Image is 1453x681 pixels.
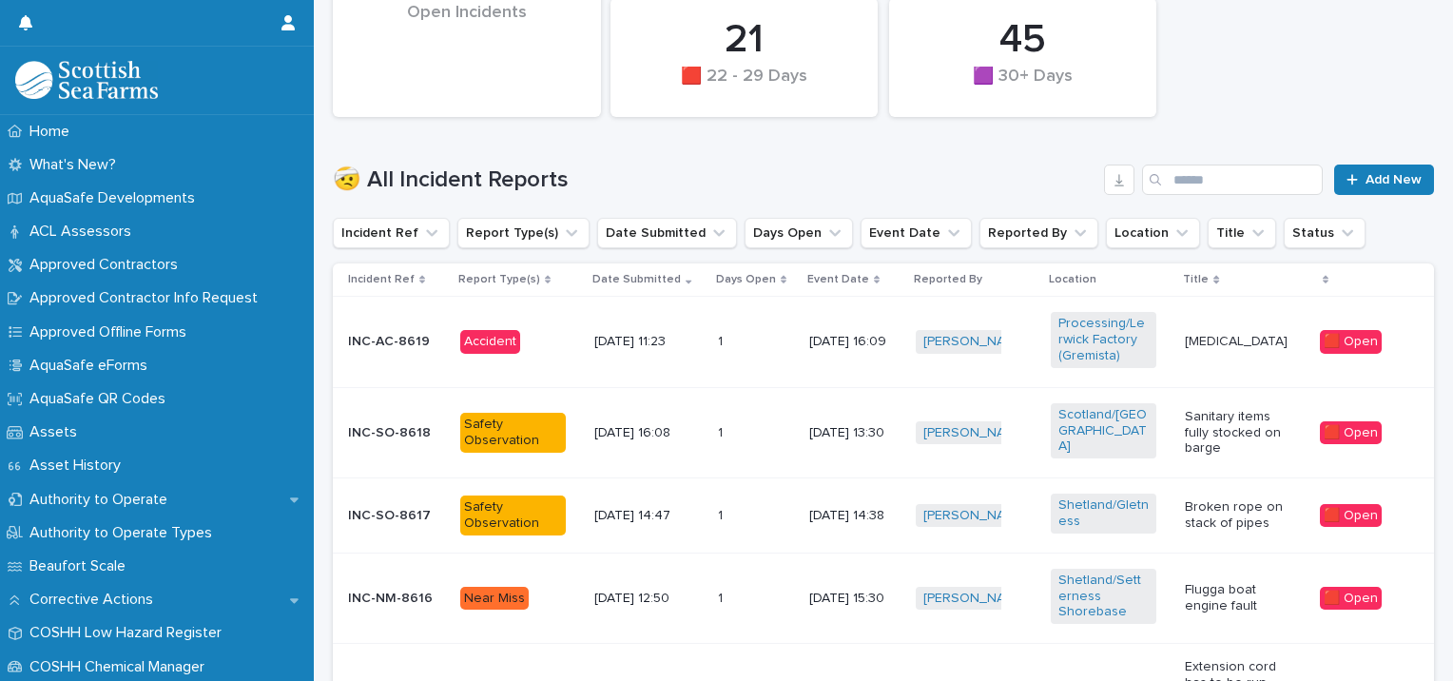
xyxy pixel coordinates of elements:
[809,334,901,350] p: [DATE] 16:09
[921,16,1125,64] div: 45
[716,269,776,290] p: Days Open
[979,218,1098,248] button: Reported By
[923,591,1027,607] a: [PERSON_NAME]
[460,330,520,354] div: Accident
[457,218,590,248] button: Report Type(s)
[22,423,92,441] p: Assets
[22,256,193,274] p: Approved Contractors
[348,508,445,524] p: INC-SO-8617
[460,496,566,535] div: Safety Observation
[923,425,1027,441] a: [PERSON_NAME]
[22,624,237,642] p: COSHH Low Hazard Register
[1058,407,1149,455] a: Scotland/[GEOGRAPHIC_DATA]
[348,591,445,607] p: INC-NM-8616
[333,297,1434,387] tr: INC-AC-8619Accident[DATE] 11:2311 [DATE] 16:09[PERSON_NAME] Processing/Lerwick Factory (Gremista)...
[458,269,540,290] p: Report Type(s)
[643,67,846,107] div: 🟥 22 - 29 Days
[460,587,529,611] div: Near Miss
[1185,499,1290,532] p: Broken rope on stack of pipes
[22,524,227,542] p: Authority to Operate Types
[22,491,183,509] p: Authority to Operate
[1185,334,1290,350] p: [MEDICAL_DATA]
[1058,573,1149,620] a: Shetland/Setterness Shorebase
[1106,218,1200,248] button: Location
[718,330,726,350] p: 1
[1058,497,1149,530] a: Shetland/Gletness
[22,591,168,609] p: Corrective Actions
[718,587,726,607] p: 1
[592,269,681,290] p: Date Submitted
[22,189,210,207] p: AquaSafe Developments
[1183,269,1209,290] p: Title
[22,457,136,475] p: Asset History
[923,334,1027,350] a: [PERSON_NAME]
[718,421,726,441] p: 1
[594,425,700,441] p: [DATE] 16:08
[745,218,853,248] button: Days Open
[333,387,1434,477] tr: INC-SO-8618Safety Observation[DATE] 16:0811 [DATE] 13:30[PERSON_NAME] Scotland/[GEOGRAPHIC_DATA] ...
[1185,409,1290,457] p: Sanitary items fully stocked on barge
[333,166,1096,194] h1: 🤕 All Incident Reports
[22,390,181,408] p: AquaSafe QR Codes
[594,591,700,607] p: [DATE] 12:50
[333,478,1434,554] tr: INC-SO-8617Safety Observation[DATE] 14:4711 [DATE] 14:38[PERSON_NAME] Shetland/Gletness Broken ro...
[718,504,726,524] p: 1
[333,553,1434,643] tr: INC-NM-8616Near Miss[DATE] 12:5011 [DATE] 15:30[PERSON_NAME] Shetland/Setterness Shorebase Flugga...
[1366,173,1422,186] span: Add New
[1320,504,1382,528] div: 🟥 Open
[1334,165,1434,195] a: Add New
[1320,587,1382,611] div: 🟥 Open
[15,61,158,99] img: bPIBxiqnSb2ggTQWdOVV
[22,357,163,375] p: AquaSafe eForms
[594,508,700,524] p: [DATE] 14:47
[22,156,131,174] p: What's New?
[22,658,220,676] p: COSHH Chemical Manager
[594,334,700,350] p: [DATE] 11:23
[22,557,141,575] p: Beaufort Scale
[1284,218,1366,248] button: Status
[1185,582,1290,614] p: Flugga boat engine fault
[921,67,1125,107] div: 🟪 30+ Days
[1058,316,1149,363] a: Processing/Lerwick Factory (Gremista)
[348,425,445,441] p: INC-SO-8618
[861,218,972,248] button: Event Date
[1049,269,1096,290] p: Location
[460,413,566,453] div: Safety Observation
[807,269,869,290] p: Event Date
[597,218,737,248] button: Date Submitted
[809,508,901,524] p: [DATE] 14:38
[1320,421,1382,445] div: 🟥 Open
[809,425,901,441] p: [DATE] 13:30
[809,591,901,607] p: [DATE] 15:30
[348,334,445,350] p: INC-AC-8619
[643,16,846,64] div: 21
[333,218,450,248] button: Incident Ref
[914,269,982,290] p: Reported By
[1208,218,1276,248] button: Title
[22,123,85,141] p: Home
[22,289,273,307] p: Approved Contractor Info Request
[22,323,202,341] p: Approved Offline Forms
[348,269,415,290] p: Incident Ref
[923,508,1027,524] a: [PERSON_NAME]
[22,223,146,241] p: ACL Assessors
[365,3,569,63] div: Open Incidents
[1320,330,1382,354] div: 🟥 Open
[1142,165,1323,195] input: Search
